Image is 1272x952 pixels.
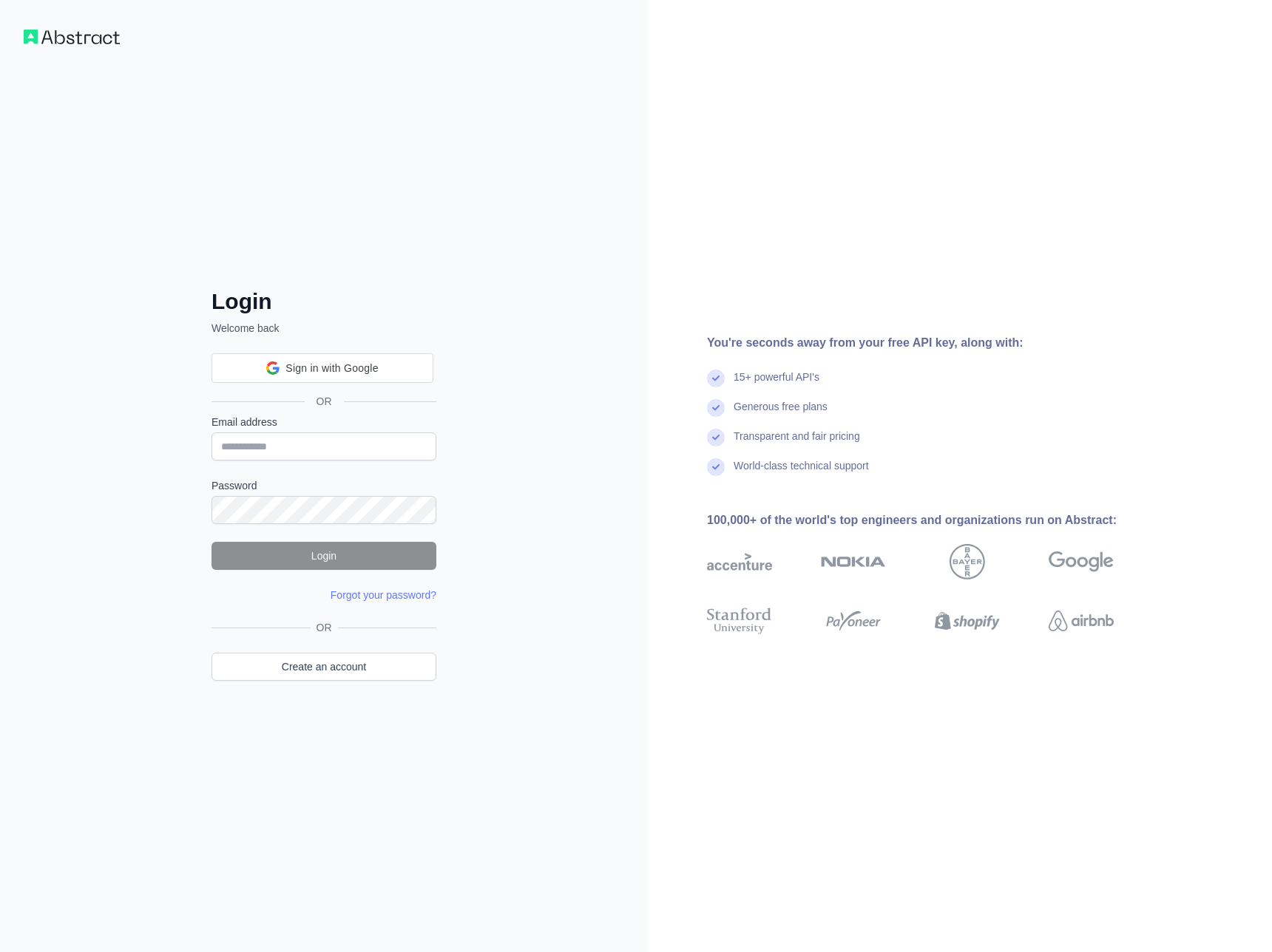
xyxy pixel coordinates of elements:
[707,544,772,579] img: accenture
[707,370,725,387] img: check mark
[331,589,436,601] a: Forgot your password?
[935,605,1000,637] img: shopify
[212,353,433,383] div: Sign in with Google
[212,288,436,315] h2: Login
[212,542,436,570] button: Login
[707,605,772,637] img: stanford university
[1049,544,1114,579] img: google
[734,370,819,399] div: 15+ powerful API's
[734,429,860,458] div: Transparent and fair pricing
[311,620,338,635] span: OR
[734,399,828,429] div: Generous free plans
[1049,605,1114,637] img: airbnb
[212,653,436,681] a: Create an account
[212,321,436,336] p: Welcome back
[305,394,344,409] span: OR
[707,399,725,417] img: check mark
[821,544,886,579] img: nokia
[212,478,436,493] label: Password
[212,415,436,429] label: Email address
[821,605,886,637] img: payoneer
[707,429,725,446] img: check mark
[285,361,378,376] span: Sign in with Google
[707,458,725,476] img: check mark
[707,334,1161,352] div: You're seconds away from your free API key, along with:
[734,458,869,488] div: World-class technical support
[950,544,985,579] img: bayer
[707,511,1161,529] div: 100,000+ of the world's top engineers and organizations run on Abstract:
[24,30,120,44] img: Workflow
